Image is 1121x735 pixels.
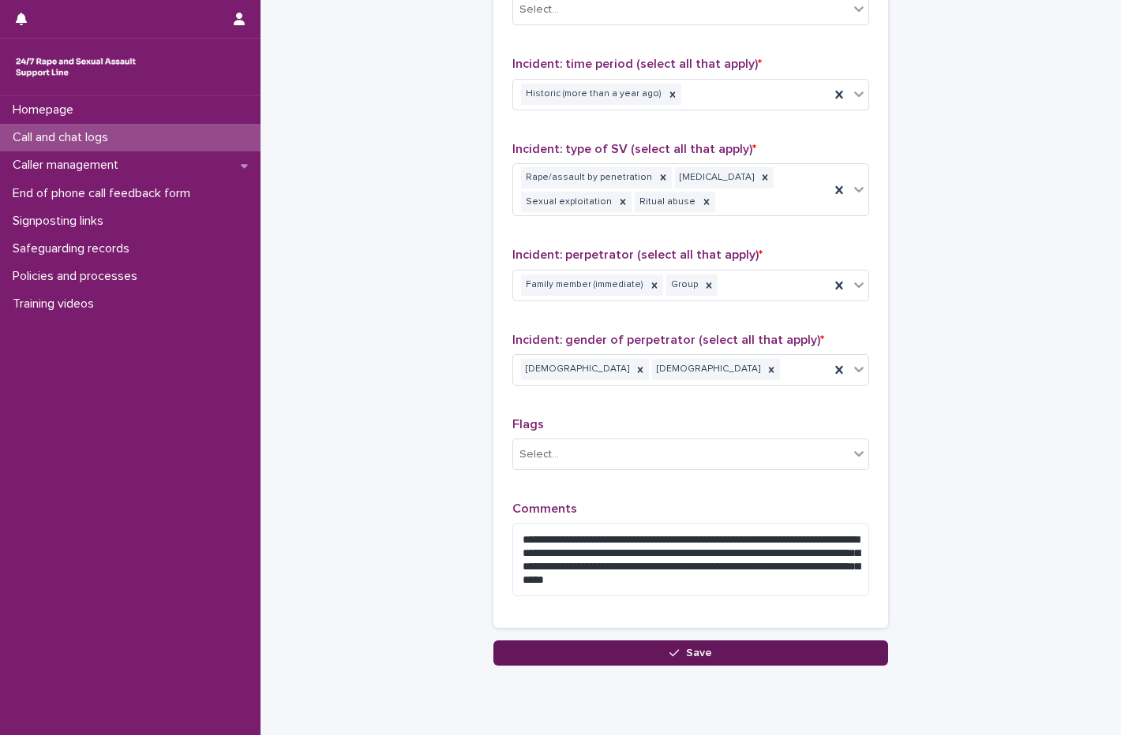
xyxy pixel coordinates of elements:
div: Historic (more than a year ago) [521,84,664,105]
span: Flags [512,418,544,431]
div: Family member (immediate) [521,274,646,296]
p: Safeguarding records [6,241,142,256]
div: Ritual abuse [635,192,698,213]
p: Homepage [6,103,86,118]
p: Signposting links [6,214,116,229]
div: Rape/assault by penetration [521,167,654,188]
div: [MEDICAL_DATA] [675,167,756,188]
div: Group [666,274,700,296]
div: Sexual exploitation [521,192,614,213]
p: Policies and processes [6,269,150,284]
p: Training videos [6,297,107,312]
p: Caller management [6,158,131,173]
p: End of phone call feedback form [6,186,203,201]
div: [DEMOGRAPHIC_DATA] [652,359,763,380]
span: Incident: gender of perpetrator (select all that apply) [512,334,824,346]
span: Comments [512,502,577,515]
img: rhQMoQhaT3yELyF149Cw [13,51,139,83]
span: Incident: perpetrator (select all that apply) [512,248,763,261]
span: Save [686,647,712,659]
div: Select... [519,446,559,463]
span: Incident: type of SV (select all that apply) [512,143,756,155]
p: Call and chat logs [6,130,121,145]
div: [DEMOGRAPHIC_DATA] [521,359,632,380]
div: Select... [519,2,559,18]
span: Incident: time period (select all that apply) [512,58,762,70]
button: Save [493,640,888,666]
